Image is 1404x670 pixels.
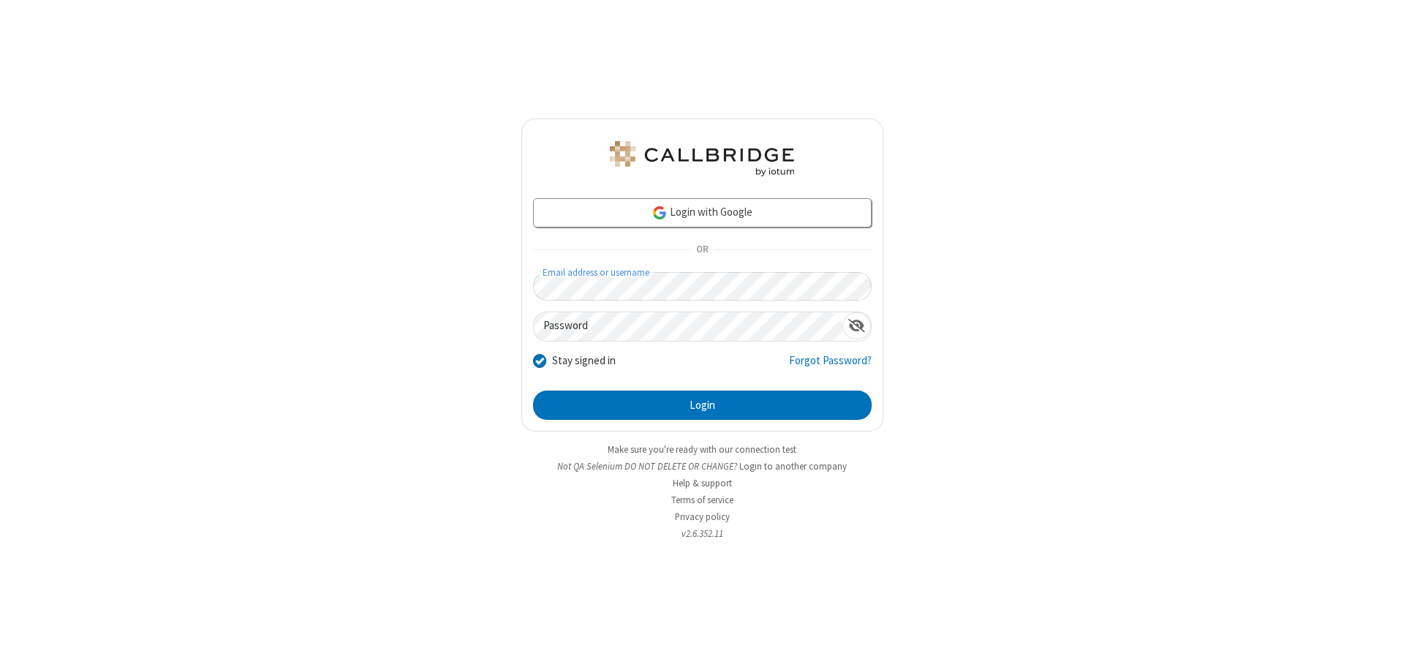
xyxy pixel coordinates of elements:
a: Forgot Password? [789,353,872,380]
a: Login with Google [533,198,872,227]
button: Login [533,391,872,420]
a: Terms of service [671,494,733,506]
img: google-icon.png [652,205,668,221]
li: Not QA Selenium DO NOT DELETE OR CHANGE? [521,459,883,473]
a: Make sure you're ready with our connection test [608,443,796,456]
input: Email address or username [533,272,872,301]
span: OR [690,240,714,260]
div: Show password [842,312,871,339]
input: Password [534,312,842,341]
button: Login to another company [739,459,847,473]
a: Help & support [673,477,732,489]
li: v2.6.352.11 [521,527,883,541]
img: QA Selenium DO NOT DELETE OR CHANGE [607,141,797,176]
a: Privacy policy [675,511,730,523]
label: Stay signed in [552,353,616,369]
